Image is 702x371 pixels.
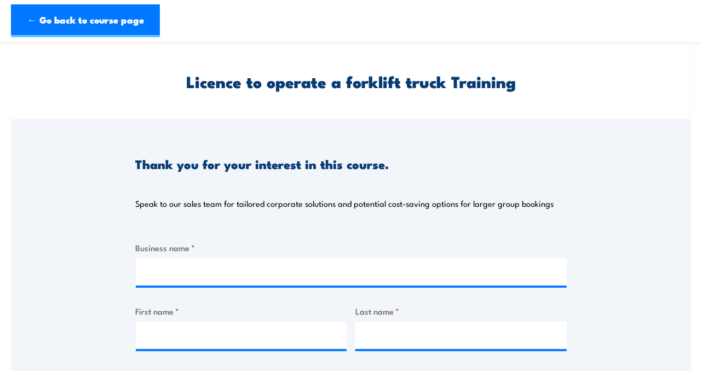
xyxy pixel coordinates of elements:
label: Business name [136,241,567,254]
p: Speak to our sales team for tailored corporate solutions and potential cost-saving options for la... [136,198,554,209]
label: First name [136,305,347,317]
a: ← Go back to course page [11,4,160,37]
h2: Licence to operate a forklift truck Training [136,74,567,88]
h3: Thank you for your interest in this course. [136,158,389,170]
label: Last name [355,305,567,317]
